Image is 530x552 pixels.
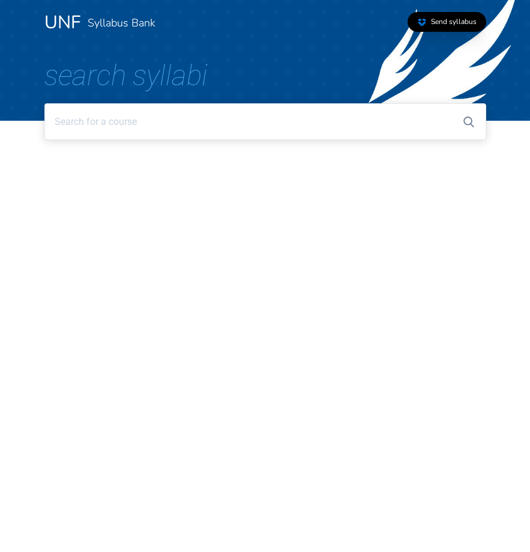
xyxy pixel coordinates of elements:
[408,12,486,32] a: Send syllabus
[44,103,486,140] input: Search for a course
[88,16,155,30] a: Syllabus Bank
[431,17,477,26] span: Send syllabus
[44,10,80,35] a: UNF
[44,58,208,93] span: Search Syllabi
